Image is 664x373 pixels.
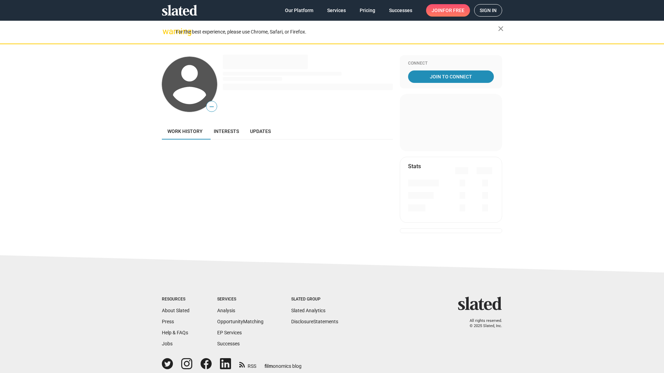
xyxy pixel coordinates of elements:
span: Interests [214,128,239,134]
mat-card-title: Stats [408,163,421,170]
a: Help & FAQs [162,330,188,335]
a: Pricing [354,4,381,17]
span: Our Platform [285,4,313,17]
div: Connect [408,61,494,66]
a: Successes [217,341,240,346]
a: Services [322,4,351,17]
span: Sign in [480,4,497,16]
a: About Slated [162,308,190,313]
p: All rights reserved. © 2025 Slated, Inc. [462,318,502,328]
span: Work history [167,128,203,134]
span: Successes [389,4,412,17]
span: film [265,363,273,369]
a: EP Services [217,330,242,335]
span: Services [327,4,346,17]
a: OpportunityMatching [217,319,264,324]
a: RSS [239,359,256,370]
span: Updates [250,128,271,134]
span: for free [443,4,464,17]
a: Press [162,319,174,324]
span: — [206,102,217,111]
div: Slated Group [291,297,338,302]
a: filmonomics blog [265,357,302,370]
a: Analysis [217,308,235,313]
mat-icon: warning [163,27,171,36]
span: Join [432,4,464,17]
mat-icon: close [497,25,505,33]
span: Pricing [360,4,375,17]
a: Slated Analytics [291,308,325,313]
a: Jobs [162,341,173,346]
a: Updates [245,123,276,140]
a: Our Platform [279,4,319,17]
div: Services [217,297,264,302]
a: Join To Connect [408,70,494,83]
div: Resources [162,297,190,302]
a: Successes [384,4,418,17]
div: For the best experience, please use Chrome, Safari, or Firefox. [176,27,498,37]
span: Join To Connect [409,70,492,83]
a: DisclosureStatements [291,319,338,324]
a: Sign in [474,4,502,17]
a: Interests [208,123,245,140]
a: Work history [162,123,208,140]
a: Joinfor free [426,4,470,17]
